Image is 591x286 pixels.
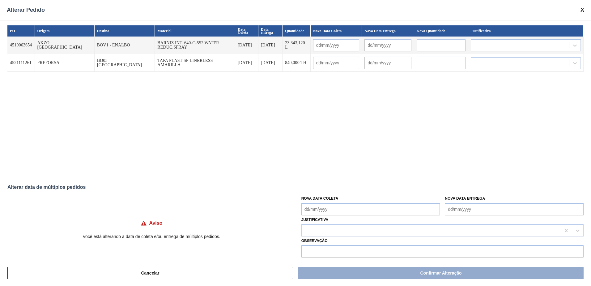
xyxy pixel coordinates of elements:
label: Justificativa [301,218,329,222]
td: BARNIZ INT. 640-C-552 WATER REDUC.SPRAY [155,37,235,54]
div: Alterar data de múltiplos pedidos [7,184,584,190]
th: Nova Data Entrega [362,25,414,37]
span: Alterar Pedido [7,7,45,13]
td: TAPA PLAST SF LINERLESS AMARILLA [155,54,235,72]
td: AKZO [GEOGRAPHIC_DATA] [35,37,95,54]
td: BO05 - [GEOGRAPHIC_DATA] [95,54,155,72]
h4: Aviso [149,220,163,226]
th: Material [155,25,235,37]
input: dd/mm/yyyy [445,203,584,215]
th: Origem [35,25,95,37]
td: [DATE] [235,37,258,54]
th: Quantidade [283,25,310,37]
td: BOV1 - ENALBO [95,37,155,54]
td: 840,000 TH [283,54,310,72]
label: Observação [301,236,584,245]
td: 4521111261 [7,54,35,72]
th: Nova Data Coleta [311,25,362,37]
input: dd/mm/yyyy [313,39,359,51]
input: dd/mm/yyyy [364,57,411,69]
button: Cancelar [7,267,293,279]
td: [DATE] [258,37,283,54]
label: Nova Data Coleta [301,196,338,201]
th: PO [7,25,35,37]
th: Justificativa [468,25,584,37]
th: Destino [95,25,155,37]
th: Data entrega [258,25,283,37]
input: dd/mm/yyyy [313,57,359,69]
th: Nova Quantidade [414,25,468,37]
th: Data Coleta [235,25,258,37]
input: dd/mm/yyyy [301,203,440,215]
label: Nova Data Entrega [445,196,485,201]
input: dd/mm/yyyy [364,39,411,51]
td: [DATE] [235,54,258,72]
td: PREFORSA [35,54,95,72]
td: [DATE] [258,54,283,72]
p: Você está alterando a data de coleta e/ou entrega de múltiplos pedidos. [7,234,295,239]
td: 23.343,120 L [283,37,310,54]
td: 4519063654 [7,37,35,54]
